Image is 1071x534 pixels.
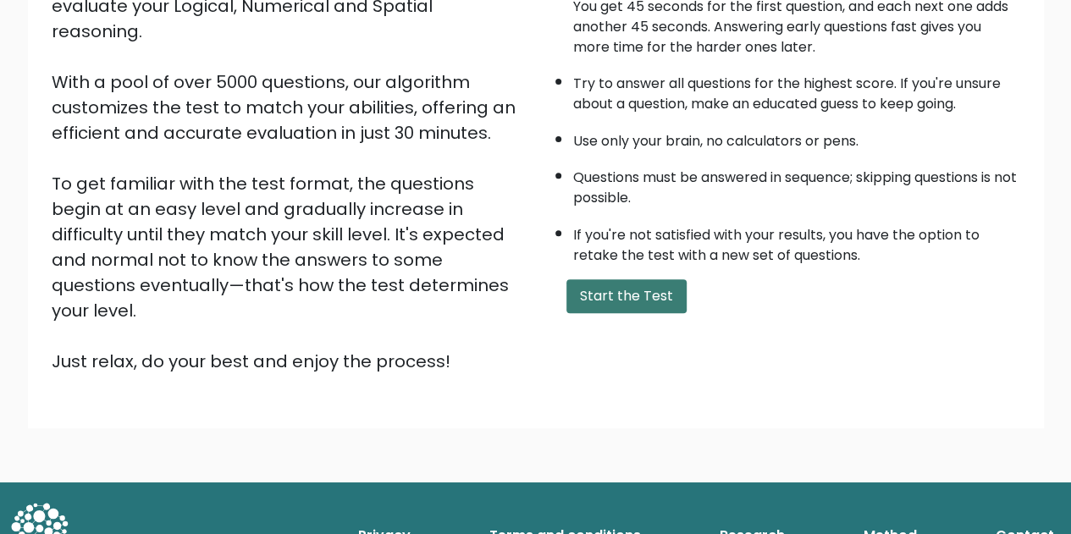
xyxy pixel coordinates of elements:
[573,159,1020,208] li: Questions must be answered in sequence; skipping questions is not possible.
[566,279,687,313] button: Start the Test
[573,217,1020,266] li: If you're not satisfied with your results, you have the option to retake the test with a new set ...
[573,65,1020,114] li: Try to answer all questions for the highest score. If you're unsure about a question, make an edu...
[573,123,1020,151] li: Use only your brain, no calculators or pens.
